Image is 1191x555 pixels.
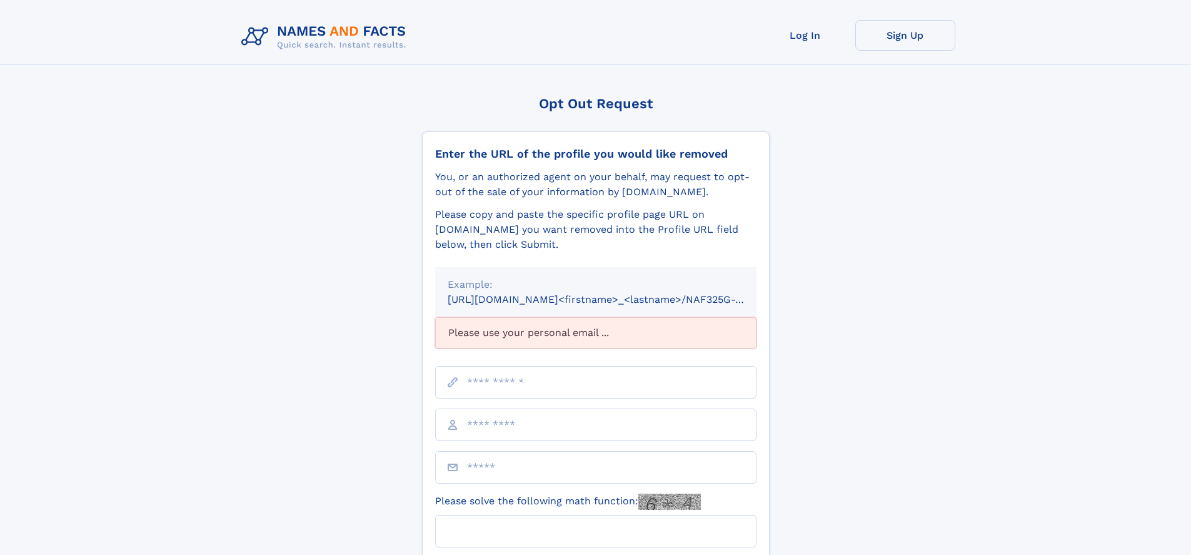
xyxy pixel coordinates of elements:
label: Please solve the following math function: [435,494,701,510]
div: Example: [448,277,744,292]
a: Log In [755,20,855,51]
div: Please copy and paste the specific profile page URL on [DOMAIN_NAME] you want removed into the Pr... [435,207,756,252]
div: Opt Out Request [422,96,770,111]
div: Enter the URL of the profile you would like removed [435,147,756,161]
a: Sign Up [855,20,955,51]
small: [URL][DOMAIN_NAME]<firstname>_<lastname>/NAF325G-xxxxxxxx [448,293,780,305]
div: Please use your personal email ... [435,317,756,349]
img: Logo Names and Facts [236,20,416,54]
div: You, or an authorized agent on your behalf, may request to opt-out of the sale of your informatio... [435,170,756,200]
